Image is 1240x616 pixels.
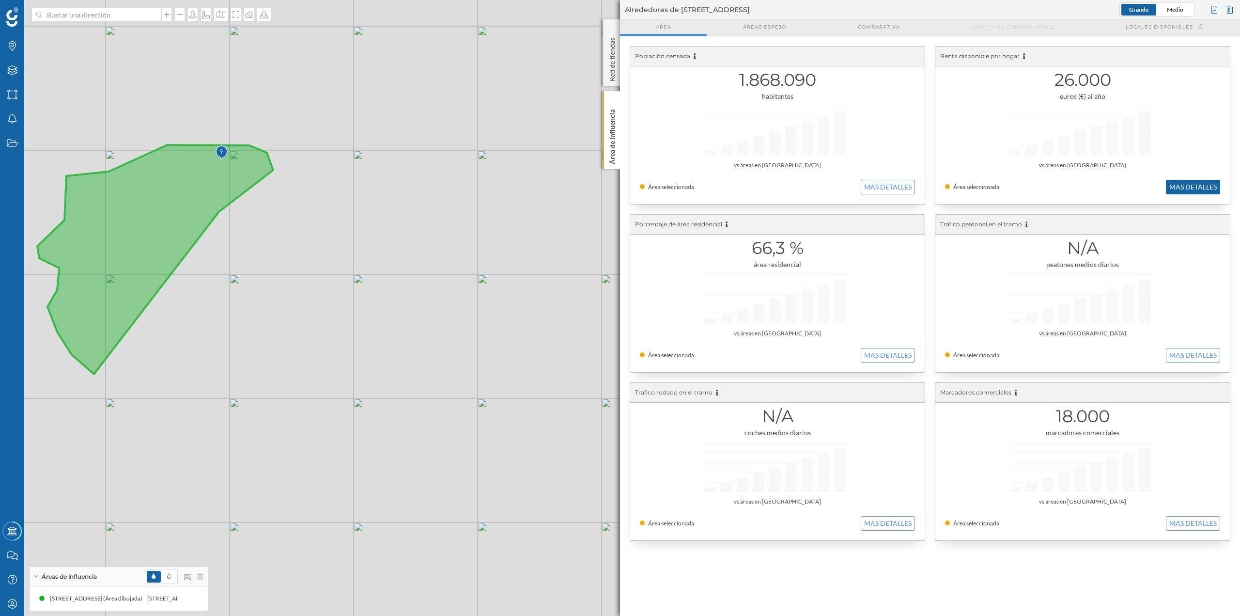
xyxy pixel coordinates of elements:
span: Área seleccionada [953,183,999,190]
span: Áreas de influencia [42,572,97,581]
span: Alrededores de [STREET_ADDRESS] [625,5,750,15]
h1: N/A [640,407,915,426]
span: Comparativa [858,23,900,31]
span: Área seleccionada [648,183,694,190]
p: Área de influencia [607,106,617,164]
span: Medio [1167,6,1183,13]
span: Áreas espejo [743,23,786,31]
span: Origen de consumidores [972,23,1054,31]
div: coches medios diarios [640,428,915,438]
h1: 18.000 [945,407,1220,426]
button: MAS DETALLES [1166,348,1220,363]
div: Tráfico rodado en el tramo [630,383,925,403]
div: vs áreas en [GEOGRAPHIC_DATA] [945,160,1220,170]
div: [STREET_ADDRESS] (Área dibujada) [50,594,147,603]
span: Área seleccionada [648,520,694,527]
span: Soporte [19,7,54,16]
h1: N/A [945,239,1220,257]
span: Area [656,23,671,31]
div: euros (€) al año [945,92,1220,101]
div: vs áreas en [GEOGRAPHIC_DATA] [640,329,915,338]
h1: 66,3 % [640,239,915,257]
button: MAS DETALLES [1166,180,1220,194]
button: MAS DETALLES [861,180,915,194]
p: Red de tiendas [607,34,617,81]
div: área residencial [640,260,915,269]
div: habitantes [640,92,915,101]
span: Grande [1129,6,1148,13]
button: MAS DETALLES [861,516,915,531]
div: vs áreas en [GEOGRAPHIC_DATA] [640,497,915,506]
span: Área seleccionada [648,351,694,359]
div: Población censada [630,47,925,66]
h1: 26.000 [945,71,1220,89]
div: Marcadores comerciales [935,383,1230,403]
div: Tráfico peatonal en el tramo [935,215,1230,235]
button: MAS DETALLES [1166,516,1220,531]
div: Porcentaje de área residencial [630,215,925,235]
span: Área seleccionada [953,520,999,527]
img: Geoblink Logo [6,7,18,27]
div: Renta disponible por hogar [935,47,1230,66]
div: vs áreas en [GEOGRAPHIC_DATA] [640,160,915,170]
div: vs áreas en [GEOGRAPHIC_DATA] [945,497,1220,506]
span: Área seleccionada [953,351,999,359]
button: MAS DETALLES [861,348,915,363]
div: peatones medios diarios [945,260,1220,269]
span: Locales disponibles [1126,23,1193,31]
img: Marker [216,143,228,162]
div: marcadores comerciales [945,428,1220,438]
h1: 1.868.090 [640,71,915,89]
div: [STREET_ADDRESS] (Área dibujada) [147,594,245,603]
div: vs áreas en [GEOGRAPHIC_DATA] [945,329,1220,338]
